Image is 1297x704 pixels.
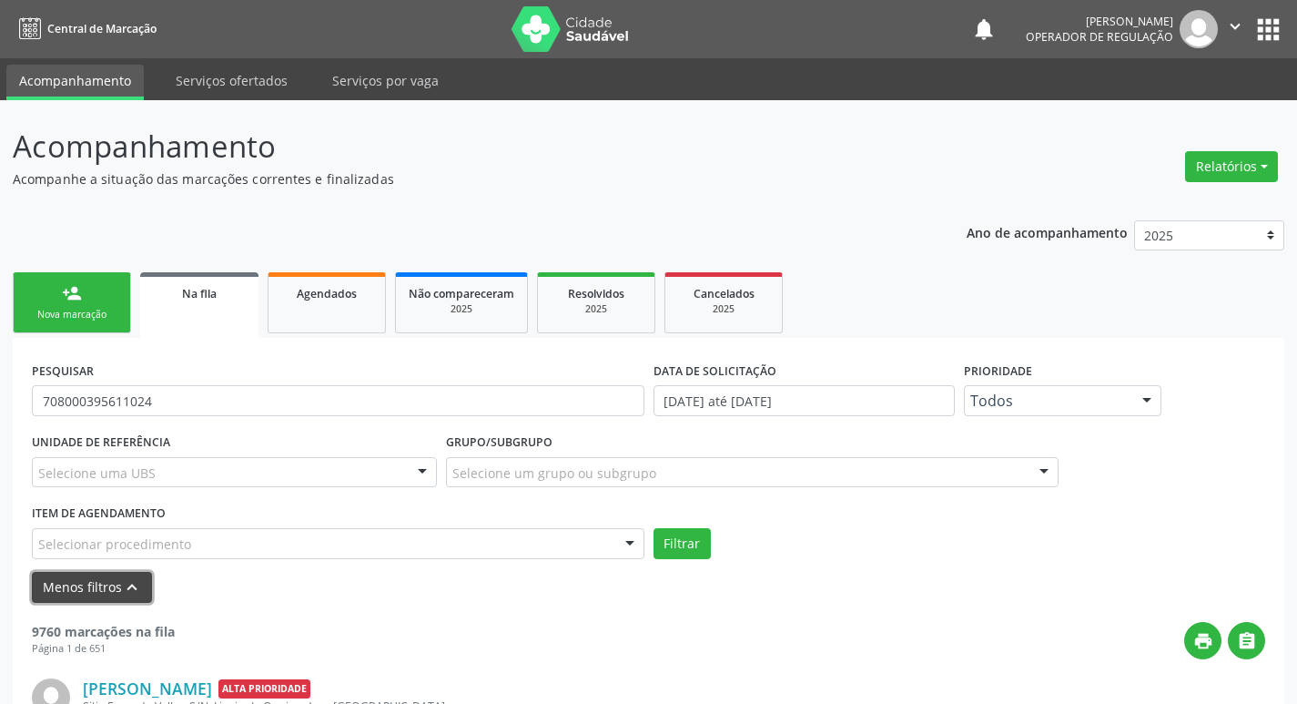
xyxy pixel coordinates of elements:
p: Acompanhe a situação das marcações correntes e finalizadas [13,169,903,189]
label: DATA DE SOLICITAÇÃO [654,357,776,385]
label: Item de agendamento [32,500,166,528]
span: Selecionar procedimento [38,535,191,554]
div: person_add [62,283,82,303]
a: Serviços por vaga [319,65,451,97]
span: Selecione uma UBS [38,464,156,483]
span: Na fila [182,286,217,301]
p: Ano de acompanhamento [967,220,1128,243]
label: PESQUISAR [32,357,94,385]
button:  [1228,622,1265,659]
input: Selecione um intervalo [654,385,955,416]
div: 2025 [678,302,769,316]
label: UNIDADE DE REFERÊNCIA [32,429,170,457]
span: Operador de regulação [1026,29,1173,45]
button: apps [1252,14,1284,46]
i:  [1237,631,1257,651]
i:  [1225,16,1245,36]
div: Nova marcação [26,308,117,321]
p: Acompanhamento [13,124,903,169]
label: Grupo/Subgrupo [446,429,552,457]
a: [PERSON_NAME] [83,678,212,699]
a: Acompanhamento [6,65,144,100]
i: keyboard_arrow_up [122,577,142,597]
span: Selecione um grupo ou subgrupo [452,464,656,483]
label: Prioridade [964,357,1032,385]
button:  [1218,10,1252,48]
span: Cancelados [694,286,755,301]
button: Menos filtroskeyboard_arrow_up [32,572,152,604]
input: Nome, CNS [32,385,644,416]
button: notifications [971,16,997,42]
button: Relatórios [1185,151,1278,182]
div: 2025 [409,302,514,316]
span: Alta Prioridade [218,679,310,699]
span: Agendados [297,286,357,301]
img: img [1180,10,1218,48]
strong: 9760 marcações na fila [32,623,175,640]
a: Central de Marcação [13,14,157,44]
a: Serviços ofertados [163,65,300,97]
span: Central de Marcação [47,21,157,36]
button: Filtrar [654,528,711,559]
button: print [1184,622,1221,659]
div: Página 1 de 651 [32,641,175,657]
i: print [1193,631,1213,651]
div: [PERSON_NAME] [1026,14,1173,29]
div: 2025 [551,302,642,316]
span: Resolvidos [568,286,624,301]
span: Todos [970,392,1125,410]
span: Não compareceram [409,286,514,301]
